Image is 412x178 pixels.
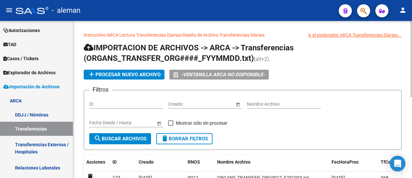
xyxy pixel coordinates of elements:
[88,72,161,78] span: Procesar nuevo archivo
[3,69,56,76] span: Explorador de Archivos
[156,133,213,144] button: Borrar Filtros
[182,32,265,38] a: Diseño de Archivo Transferencias Diarias
[139,159,154,165] span: Creado
[168,101,192,107] input: Fecha inicio
[89,85,112,94] h3: Filtros
[188,159,200,165] span: RNOS
[390,156,405,171] div: Open Intercom Messenger
[185,155,215,169] datatable-header-cell: RNOS
[156,120,163,127] button: Open calendar
[84,31,402,39] p: -
[161,134,169,142] mat-icon: delete
[329,155,378,169] datatable-header-cell: FecHoraProc
[3,83,60,90] span: Importación de Archivos
[215,155,329,169] datatable-header-cell: Nombre Archivo
[88,70,95,78] mat-icon: add
[181,70,265,80] i: -VENTANILLA ARCA NO DISPONIBLE-
[217,159,250,165] span: Nombre Archivo
[84,70,164,80] button: Procesar nuevo archivo
[399,6,407,14] mat-icon: person
[94,136,146,142] span: Buscar Archivos
[84,32,181,38] a: Instructivo ARCA Lectura Transferencias Diarias
[381,159,404,165] span: TfCantrans
[94,134,102,142] mat-icon: search
[3,55,39,62] span: Casos / Tickets
[84,155,110,169] datatable-header-cell: Acciones
[5,6,13,14] mat-icon: menu
[52,3,80,18] span: - aleman
[89,120,113,126] input: Fecha inicio
[308,31,402,39] div: Ir al explorador ARCA Transferencias Diarias...
[89,133,151,144] button: Buscar Archivos
[136,155,185,169] datatable-header-cell: Creado
[161,136,208,142] span: Borrar Filtros
[86,159,105,165] span: Acciones
[254,56,269,62] span: (alt+2)
[3,27,40,34] span: Autorizaciones
[234,101,241,108] button: Open calendar
[119,120,151,126] input: Fecha fin
[110,155,136,169] datatable-header-cell: ID
[84,43,294,63] span: IMPORTACION DE ARCHIVOS -> ARCA -> Transferencias (ORGANS_TRANSFER_ORG####_FYYMMDD.txt)
[332,159,359,165] span: FecHoraProc
[176,119,228,127] span: Mostrar sólo sin procesar
[169,70,269,80] button: -VENTANILLA ARCA NO DISPONIBLE-
[112,159,117,165] span: ID
[197,101,230,107] input: Fecha fin
[3,41,16,48] span: TAD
